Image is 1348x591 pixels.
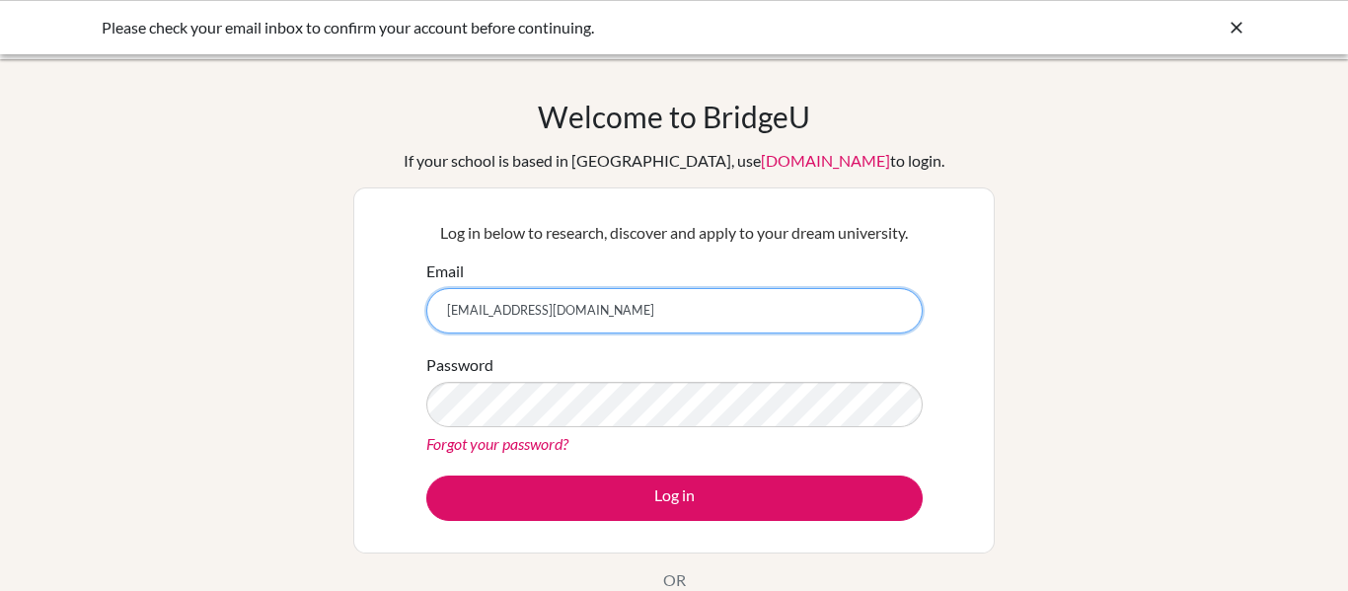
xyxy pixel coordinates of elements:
div: If your school is based in [GEOGRAPHIC_DATA], use to login. [404,149,944,173]
h1: Welcome to BridgeU [538,99,810,134]
div: Please check your email inbox to confirm your account before continuing. [102,16,950,39]
label: Email [426,259,464,283]
a: Forgot your password? [426,434,568,453]
p: Log in below to research, discover and apply to your dream university. [426,221,923,245]
label: Password [426,353,493,377]
button: Log in [426,476,923,521]
a: [DOMAIN_NAME] [761,151,890,170]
